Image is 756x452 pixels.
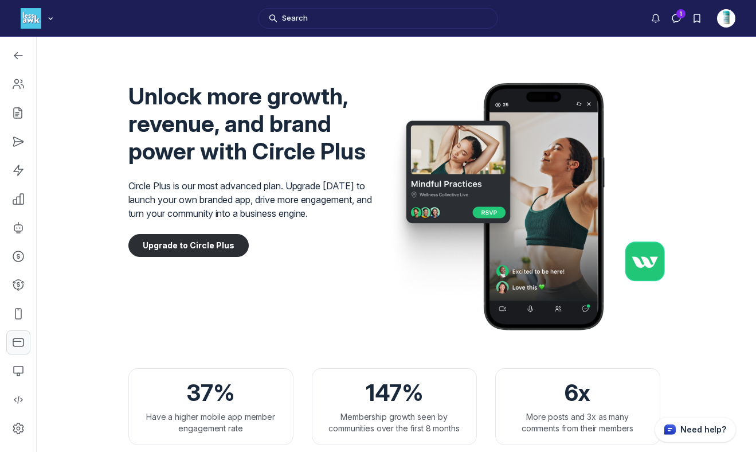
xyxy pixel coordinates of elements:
[687,8,707,29] button: Bookmarks
[382,83,664,341] img: Unlock more growth, revenue, and brand power with Circle Plus
[680,424,726,435] p: Need help?
[655,417,736,442] button: Circle support widget
[507,411,648,434] p: More posts and 3x as many comments from their members
[21,7,56,30] button: Less Awkward Hub logo
[128,179,374,220] p: Circle Plus is our most advanced plan. Upgrade [DATE] to launch your own branded app, drive more ...
[324,411,465,434] p: Membership growth seen by communities over the first 8 months
[21,8,41,29] img: Less Awkward Hub logo
[717,9,735,28] button: User menu options
[565,379,590,407] h1: 6x
[645,8,666,29] button: Notifications
[366,379,423,407] h1: 147%
[258,8,498,29] button: Search
[666,8,687,29] button: Direct messages
[128,83,374,165] h1: Unlock more growth, revenue, and brand power with Circle Plus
